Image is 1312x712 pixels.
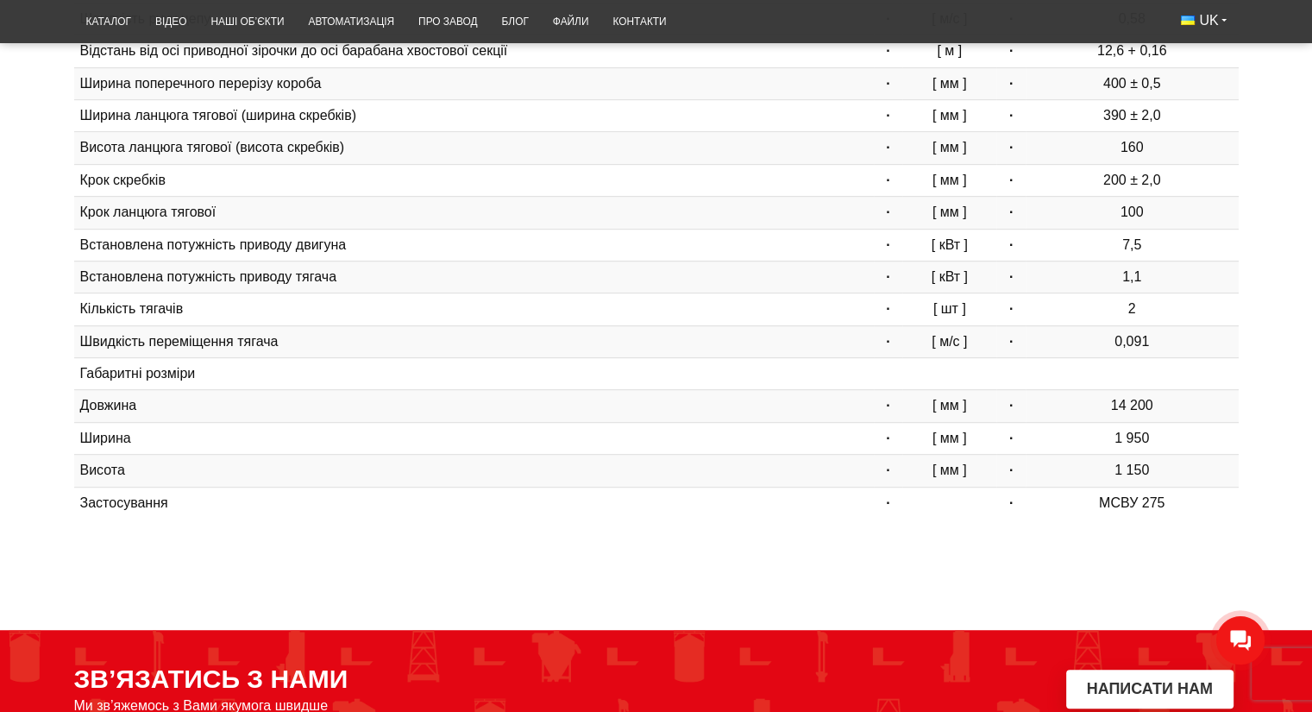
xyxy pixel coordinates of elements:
td: [ мм ] [902,455,996,487]
span: UK [1199,11,1218,30]
td: Кількість тягачів [74,293,874,325]
td: 1 950 [1026,422,1239,454]
strong: · [1009,43,1013,58]
strong: · [1009,205,1013,219]
span: ЗВ’ЯЗАТИСЬ З НАМИ [74,665,348,694]
strong: · [886,205,889,219]
strong: · [886,431,889,445]
strong: · [886,43,889,58]
strong: · [886,108,889,123]
td: Встановлена ​​потужність приводу двигуна [74,229,874,261]
strong: · [886,334,889,349]
td: 100 [1026,197,1239,229]
td: Висота [74,455,874,487]
td: 200 ± 2,0 [1026,164,1239,196]
td: [ м/с ] [902,325,996,357]
td: 7,5 [1026,229,1239,261]
strong: · [886,76,889,91]
a: Автоматизація [296,5,406,39]
td: [ мм ] [902,197,996,229]
td: Габаритні розміри [74,358,1239,390]
td: [ мм ] [902,164,996,196]
strong: · [886,463,889,477]
td: 14 200 [1026,390,1239,422]
strong: · [1009,108,1013,123]
button: Написати нам [1066,670,1234,709]
strong: · [886,269,889,284]
td: Довжина [74,390,874,422]
strong: · [886,140,889,154]
a: Наші об’єкти [198,5,296,39]
strong: · [886,301,889,316]
td: Ширина [74,422,874,454]
td: [ мм ] [902,390,996,422]
td: [ м ] [902,35,996,67]
a: Файли [541,5,601,39]
td: Застосування [74,487,874,519]
strong: · [886,495,889,510]
td: Встановлена ​​потужність приводу тягача [74,261,874,293]
strong: · [1009,495,1013,510]
strong: · [1009,140,1013,154]
td: 2 [1026,293,1239,325]
strong: · [1009,334,1013,349]
td: [ кВт ] [902,261,996,293]
strong: · [1009,173,1013,187]
td: 0,091 [1026,325,1239,357]
strong: · [1009,76,1013,91]
td: [ мм ] [902,67,996,99]
td: Швидкість переміщення тягача [74,325,874,357]
strong: · [1009,463,1013,477]
td: Висота ланцюга тягової (висота скребків) [74,132,874,164]
td: Ширина ланцюга тягової (ширина скребків) [74,99,874,131]
strong: · [1009,301,1013,316]
strong: · [1009,237,1013,252]
td: Відстань від осі приводної зірочки до осі барабана хвостової секції [74,35,874,67]
a: Відео [143,5,198,39]
td: Ширина поперечного перерізу короба [74,67,874,99]
a: Контакти [600,5,678,39]
td: Крок ланцюга тягової [74,197,874,229]
a: Про завод [406,5,489,39]
td: 1,1 [1026,261,1239,293]
strong: · [1009,269,1013,284]
img: Українська [1181,16,1195,25]
td: [ шт ] [902,293,996,325]
strong: · [886,173,889,187]
td: Крок скребків [74,164,874,196]
td: 390 ± 2,0 [1026,99,1239,131]
a: Блог [489,5,540,39]
a: Каталог [74,5,143,39]
td: МСВУ 275 [1026,487,1239,519]
td: 160 [1026,132,1239,164]
strong: · [886,237,889,252]
strong: · [1009,398,1013,413]
button: UK [1169,5,1238,36]
td: 1 150 [1026,455,1239,487]
strong: · [1009,431,1013,445]
td: [ мм ] [902,422,996,454]
td: 400 ± 0,5 [1026,67,1239,99]
td: 12,6 + 0,16 [1026,35,1239,67]
td: [ мм ] [902,99,996,131]
td: [ кВт ] [902,229,996,261]
strong: · [886,398,889,413]
td: [ мм ] [902,132,996,164]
